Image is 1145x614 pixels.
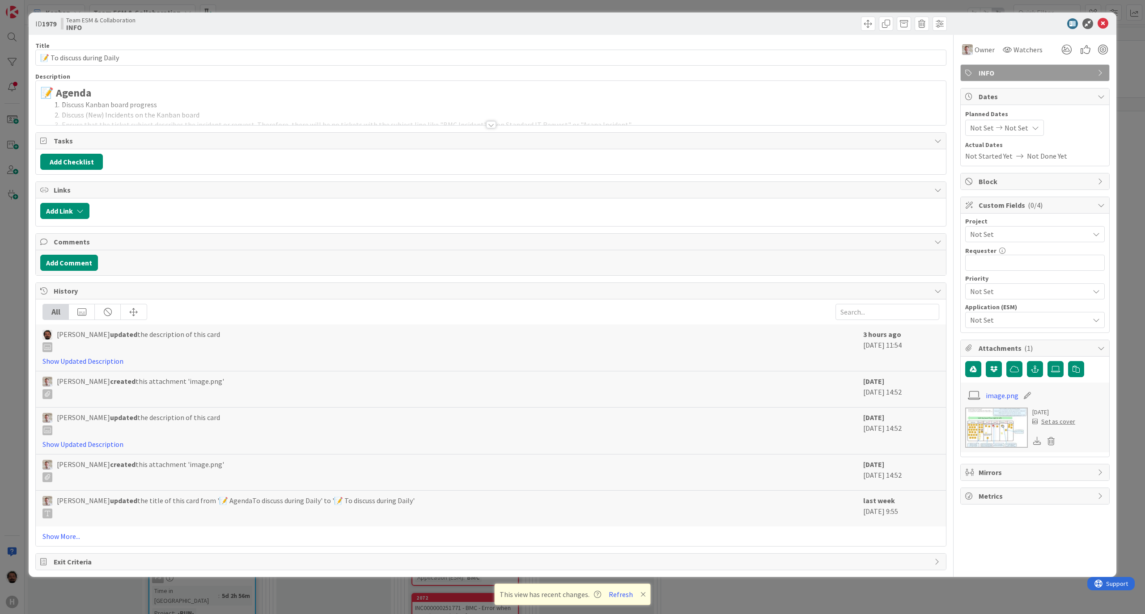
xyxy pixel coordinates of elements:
span: Not Set [970,122,994,133]
button: Add Comment [40,255,98,271]
a: image.png [986,390,1018,401]
div: [DATE] 14:52 [863,459,939,486]
div: [DATE] 14:52 [863,376,939,403]
span: Mirrors [979,467,1093,478]
b: updated [110,330,137,339]
div: Set as cover [1032,417,1075,426]
img: Rd [42,377,52,387]
b: INFO [66,24,136,31]
span: Support [19,1,41,12]
span: Block [979,176,1093,187]
span: [PERSON_NAME] the description of this card [57,329,220,352]
input: type card name here... [35,50,946,66]
span: Not Set [970,314,1085,326]
span: Metrics [979,491,1093,501]
b: created [110,377,136,386]
input: Search... [835,304,939,320]
span: Actual Dates [965,140,1105,150]
img: Rd [42,496,52,506]
div: Download [1032,435,1042,447]
div: All [43,304,69,320]
span: Description [35,72,70,80]
b: updated [110,496,137,505]
span: Custom Fields [979,200,1093,210]
span: [PERSON_NAME] this attachment 'image.png' [57,459,224,482]
div: Project [965,218,1105,224]
b: [DATE] [863,460,884,469]
img: Rd [42,460,52,470]
button: Add Link [40,203,89,219]
label: Title [35,42,50,50]
span: Dates [979,91,1093,102]
span: This view has recent changes. [500,589,601,600]
span: Not Set [970,285,1085,298]
span: INFO [979,67,1093,78]
span: Planned Dates [965,109,1105,119]
li: Discuss Kanban board progress [51,100,941,110]
img: Rd [42,413,52,423]
strong: 📝 Agenda [40,86,91,100]
b: last week [863,496,895,505]
span: History [54,286,930,296]
button: Add Checklist [40,154,103,170]
span: ID [35,18,56,29]
span: Watchers [1014,44,1043,55]
div: [DATE] 9:55 [863,495,939,522]
span: Owner [975,44,995,55]
span: Not Done Yet [1027,151,1067,161]
button: Refresh [606,589,636,600]
div: Application (ESM) [965,304,1105,310]
label: Requester [965,247,997,255]
a: Show More... [42,531,939,542]
b: 3 hours ago [863,330,901,339]
img: AC [42,330,52,340]
span: Not Started Yet [965,151,1013,161]
img: Rd [962,44,973,55]
span: Not Set [1005,122,1028,133]
span: ( 1 ) [1024,344,1033,353]
b: [DATE] [863,413,884,422]
div: [DATE] [1032,408,1075,417]
span: ( 0/4 ) [1028,201,1043,210]
span: Tasks [54,135,930,146]
b: 1979 [42,19,56,28]
span: Links [54,185,930,195]
b: [DATE] [863,377,884,386]
b: updated [110,413,137,422]
a: Show Updated Description [42,440,123,449]
span: [PERSON_NAME] the description of this card [57,412,220,435]
b: created [110,460,136,469]
span: Team ESM & Collaboration [66,17,136,24]
div: Priority [965,275,1105,282]
span: Attachments [979,343,1093,353]
div: [DATE] 11:54 [863,329,939,366]
span: Exit Criteria [54,556,930,567]
span: Comments [54,236,930,247]
span: [PERSON_NAME] this attachment 'image.png' [57,376,224,399]
span: [PERSON_NAME] the title of this card from '📝 AgendaTo discuss during Daily' to '📝 To discuss duri... [57,495,415,518]
div: [DATE] 14:52 [863,412,939,450]
span: Not Set [970,228,1085,240]
a: Show Updated Description [42,357,123,366]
